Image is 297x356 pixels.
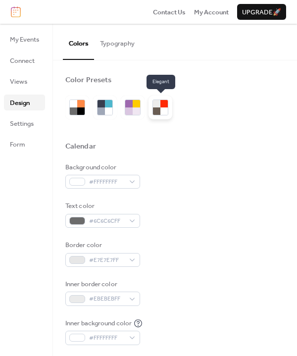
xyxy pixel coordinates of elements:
[10,35,39,45] span: My Events
[89,177,124,187] span: #FFFFFFFF
[65,75,111,85] div: Color Presets
[4,52,45,68] a: Connect
[242,7,281,17] span: Upgrade 🚀
[65,162,138,172] div: Background color
[4,115,45,131] a: Settings
[4,31,45,47] a: My Events
[63,24,94,59] button: Colors
[89,333,124,343] span: #FFFFFFFF
[65,318,132,328] div: Inner background color
[89,294,124,304] span: #EBEBEBFF
[194,7,229,17] a: My Account
[237,4,286,20] button: Upgrade🚀
[65,201,138,211] div: Text color
[65,240,138,250] div: Border color
[11,6,21,17] img: logo
[10,77,27,87] span: Views
[94,24,141,58] button: Typography
[147,75,175,90] span: Elegant
[10,119,34,129] span: Settings
[4,73,45,89] a: Views
[89,216,124,226] span: #6C6C6CFF
[4,136,45,152] a: Form
[4,95,45,110] a: Design
[65,142,96,152] div: Calendar
[10,140,25,150] span: Form
[153,7,186,17] a: Contact Us
[10,56,35,66] span: Connect
[10,98,30,108] span: Design
[89,255,124,265] span: #E7E7E7FF
[65,279,138,289] div: Inner border color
